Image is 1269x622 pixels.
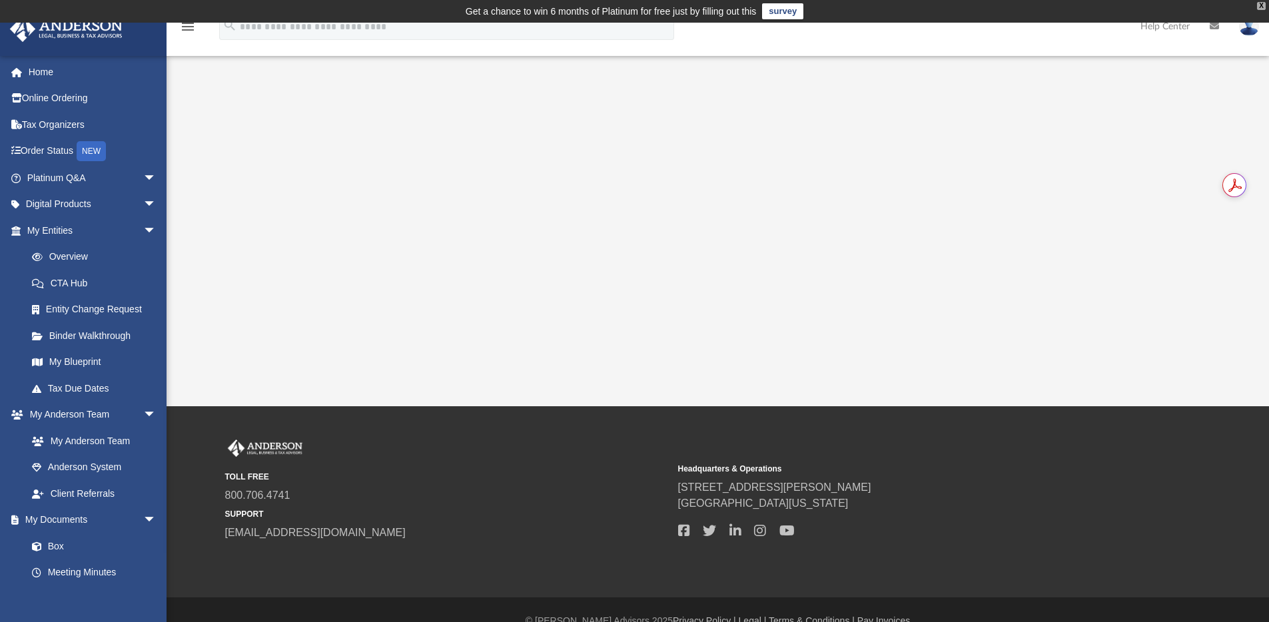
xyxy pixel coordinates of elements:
a: 800.706.4741 [225,489,290,501]
a: My Entitiesarrow_drop_down [9,217,177,244]
small: Headquarters & Operations [678,463,1122,475]
small: SUPPORT [225,508,669,520]
a: My Blueprint [19,349,170,376]
a: Order StatusNEW [9,138,177,165]
a: Binder Walkthrough [19,322,177,349]
a: Overview [19,244,177,270]
a: Digital Productsarrow_drop_down [9,191,177,218]
a: Online Ordering [9,85,177,112]
span: arrow_drop_down [143,507,170,534]
a: Anderson System [19,454,170,481]
a: Client Referrals [19,480,170,507]
a: menu [180,25,196,35]
a: Tax Due Dates [19,375,177,402]
a: Meeting Minutes [19,559,170,586]
a: Tax Organizers [9,111,177,138]
div: NEW [77,141,106,161]
a: My Anderson Team [19,428,163,454]
a: My Documentsarrow_drop_down [9,507,170,533]
img: User Pic [1239,17,1259,36]
span: arrow_drop_down [143,164,170,192]
i: search [222,18,237,33]
span: arrow_drop_down [143,191,170,218]
div: close [1257,2,1266,10]
img: Anderson Advisors Platinum Portal [6,16,127,42]
a: survey [762,3,803,19]
a: My Anderson Teamarrow_drop_down [9,402,170,428]
img: Anderson Advisors Platinum Portal [225,440,305,457]
i: menu [180,19,196,35]
a: Entity Change Request [19,296,177,323]
a: Platinum Q&Aarrow_drop_down [9,164,177,191]
a: [GEOGRAPHIC_DATA][US_STATE] [678,497,849,509]
span: arrow_drop_down [143,402,170,429]
small: TOLL FREE [225,471,669,483]
a: Home [9,59,177,85]
a: [EMAIL_ADDRESS][DOMAIN_NAME] [225,527,406,538]
a: [STREET_ADDRESS][PERSON_NAME] [678,481,871,493]
span: arrow_drop_down [143,217,170,244]
div: Get a chance to win 6 months of Platinum for free just by filling out this [466,3,757,19]
a: CTA Hub [19,270,177,296]
a: Box [19,533,163,559]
